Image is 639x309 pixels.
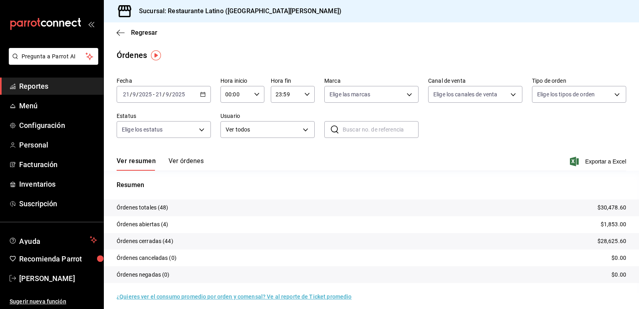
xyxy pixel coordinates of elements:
input: Buscar no. de referencia [343,122,419,138]
p: $30,478.60 [597,203,626,212]
button: Regresar [117,29,157,36]
label: Hora inicio [220,78,264,84]
span: Elige los estatus [122,126,163,134]
label: Marca [324,78,419,84]
label: Estatus [117,113,211,119]
p: $0.00 [611,271,626,279]
p: Órdenes abiertas (4) [117,220,169,229]
span: Elige los canales de venta [433,90,497,98]
a: ¿Quieres ver el consumo promedio por orden y comensal? Ve al reporte de Ticket promedio [117,293,351,300]
span: Facturación [19,159,97,170]
label: Hora fin [271,78,315,84]
span: Regresar [131,29,157,36]
span: Elige las marcas [329,90,370,98]
span: Inventarios [19,179,97,189]
input: -- [155,91,163,98]
h3: Sucursal: Restaurante Latino ([GEOGRAPHIC_DATA][PERSON_NAME]) [133,6,341,16]
span: Reportes [19,81,97,92]
span: / [169,91,172,98]
div: Órdenes [117,49,147,61]
span: Recomienda Parrot [19,253,97,264]
label: Canal de venta [428,78,522,84]
input: ---- [139,91,152,98]
input: -- [165,91,169,98]
label: Fecha [117,78,211,84]
label: Usuario [220,113,315,119]
span: Sugerir nueva función [10,297,97,306]
div: navigation tabs [117,157,204,171]
label: Tipo de orden [532,78,626,84]
span: Ver todos [226,126,300,134]
p: Órdenes canceladas (0) [117,254,177,262]
input: -- [132,91,136,98]
input: ---- [172,91,185,98]
img: Tooltip marker [151,50,161,60]
span: Ayuda [19,235,87,245]
p: Órdenes negadas (0) [117,271,170,279]
span: Configuración [19,120,97,131]
span: - [153,91,155,98]
input: -- [123,91,130,98]
span: / [130,91,132,98]
button: Ver órdenes [169,157,204,171]
p: $0.00 [611,254,626,262]
p: Órdenes cerradas (44) [117,237,173,245]
p: Órdenes totales (48) [117,203,169,212]
button: Pregunta a Parrot AI [9,48,98,65]
span: [PERSON_NAME] [19,273,97,284]
span: Pregunta a Parrot AI [22,52,86,61]
span: / [136,91,139,98]
span: Menú [19,100,97,111]
span: Personal [19,140,97,150]
button: Ver resumen [117,157,156,171]
span: Suscripción [19,198,97,209]
span: Elige los tipos de orden [537,90,595,98]
p: $1,853.00 [601,220,626,229]
button: Exportar a Excel [572,157,626,166]
span: / [163,91,165,98]
a: Pregunta a Parrot AI [6,58,98,66]
p: $28,625.60 [597,237,626,245]
button: open_drawer_menu [88,21,94,27]
p: Resumen [117,180,626,190]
